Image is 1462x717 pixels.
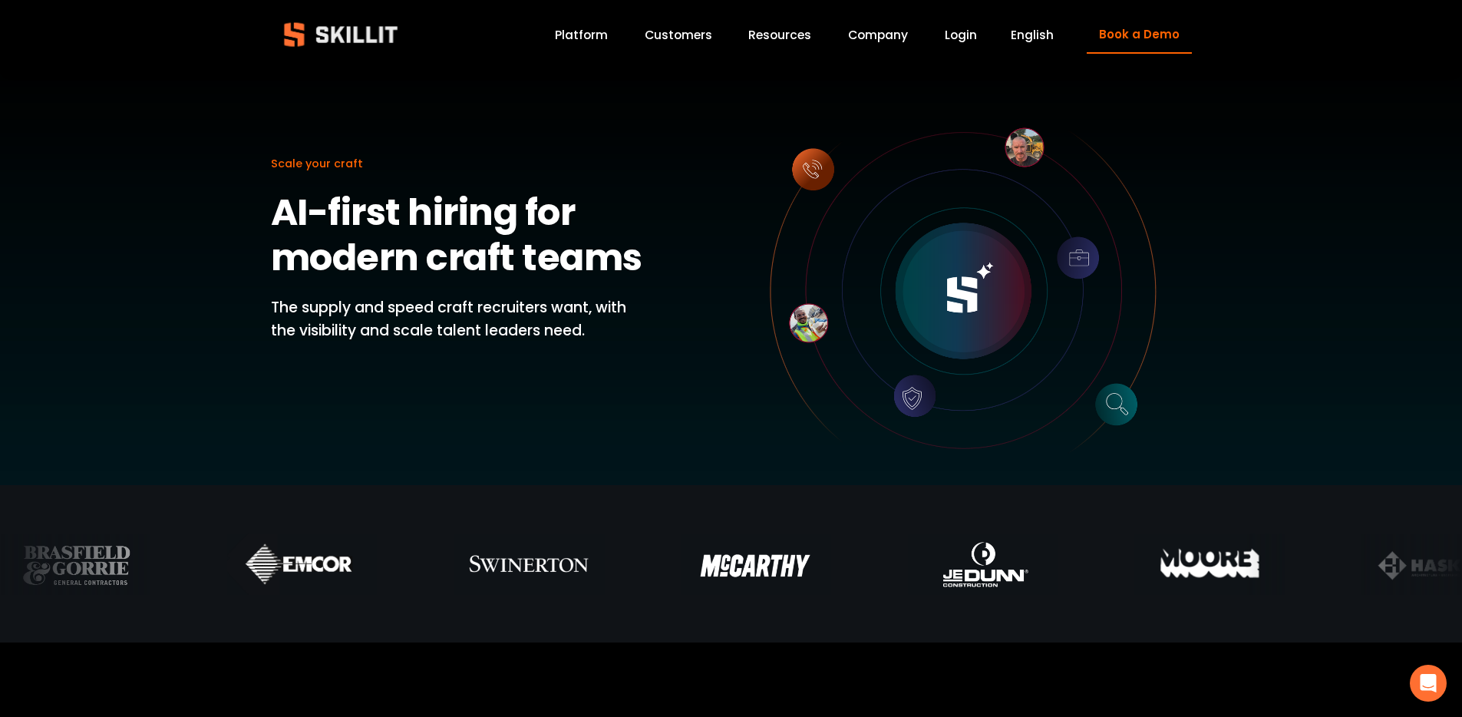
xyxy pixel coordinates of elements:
span: Scale your craft [271,156,363,171]
img: Skillit [271,12,411,58]
p: The supply and speed craft recruiters want, with the visibility and scale talent leaders need. [271,296,650,343]
strong: AI-first hiring for modern craft teams [271,187,642,283]
a: Customers [645,25,712,45]
span: English [1011,26,1054,44]
div: Open Intercom Messenger [1410,665,1447,702]
a: Login [945,25,977,45]
a: Platform [555,25,608,45]
span: Resources [748,26,811,44]
a: Company [848,25,908,45]
div: language picker [1011,25,1054,45]
a: folder dropdown [748,25,811,45]
a: Book a Demo [1087,16,1191,54]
